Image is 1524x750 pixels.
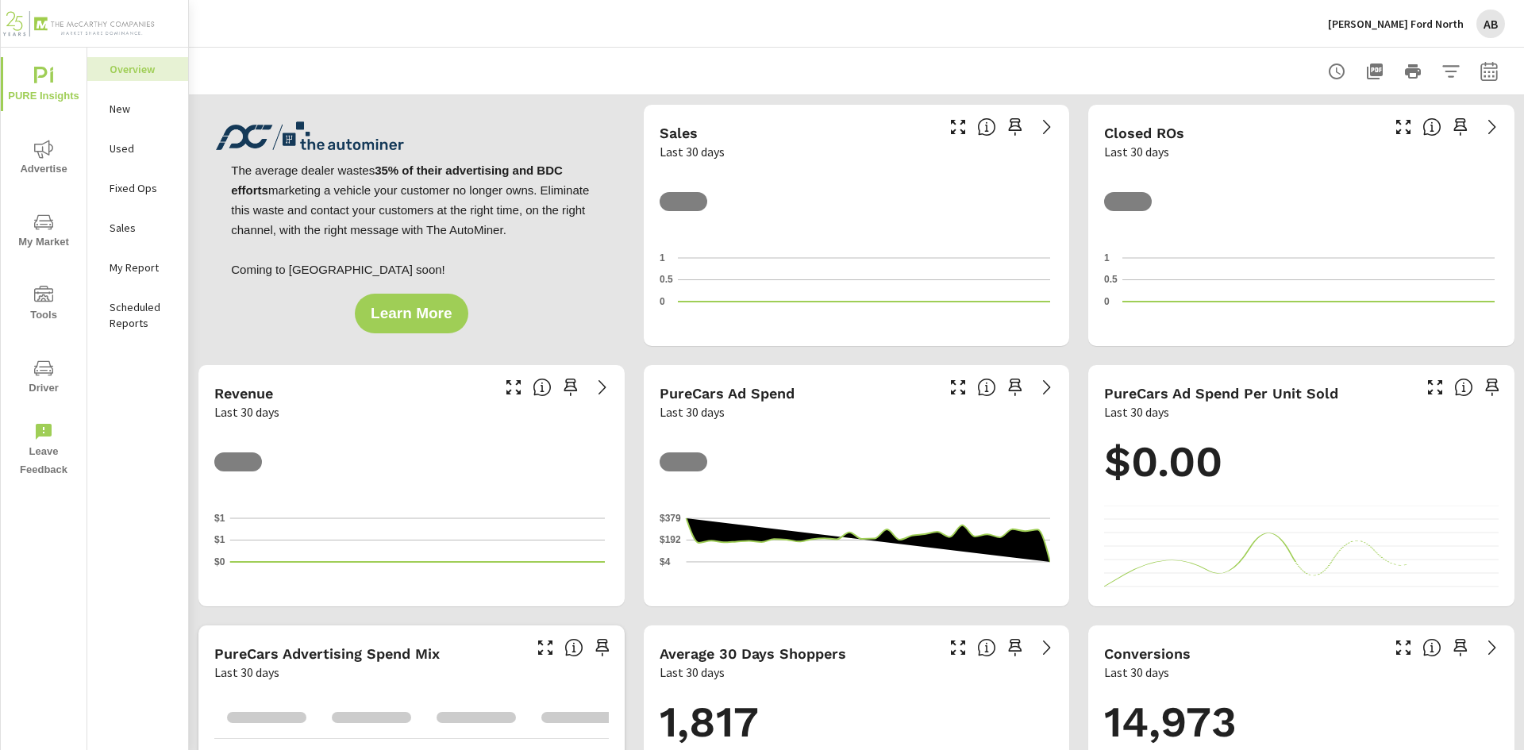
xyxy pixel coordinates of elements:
a: See more details in report [1034,375,1060,400]
text: $379 [660,513,681,524]
span: Save this to your personalized report [590,635,615,660]
p: Last 30 days [1104,663,1169,682]
button: Print Report [1397,56,1429,87]
p: Last 30 days [660,142,725,161]
text: 0 [660,296,665,307]
text: 0.5 [660,275,673,286]
p: [DATE] [230,575,286,590]
p: Last 30 days [214,402,279,421]
button: Make Fullscreen [501,375,526,400]
span: Number of vehicles sold by the dealership over the selected date range. [Source: This data is sou... [977,117,996,137]
div: Fixed Ops [87,176,188,200]
button: Make Fullscreen [945,375,971,400]
p: Last 30 days [214,663,279,682]
span: Save this to your personalized report [1480,375,1505,400]
span: PURE Insights [6,67,82,106]
a: See more details in report [1480,114,1505,140]
button: "Export Report to PDF" [1359,56,1391,87]
p: Last 30 days [660,663,725,682]
p: [DATE] [998,575,1053,590]
button: Make Fullscreen [1391,114,1416,140]
p: [DATE] [686,575,741,590]
text: 0 [1104,296,1110,307]
button: Make Fullscreen [1391,635,1416,660]
div: Scheduled Reports [87,295,188,335]
p: [DATE] [553,575,609,590]
h5: Closed ROs [1104,125,1184,141]
text: $1 [214,513,225,524]
text: 1 [1104,252,1110,263]
div: New [87,97,188,121]
span: This table looks at how you compare to the amount of budget you spend per channel as opposed to y... [564,638,583,657]
span: Save this to your personalized report [1003,635,1028,660]
p: Overview [110,61,175,77]
div: AB [1476,10,1505,38]
button: Make Fullscreen [945,635,971,660]
p: Used [110,140,175,156]
div: Sales [87,216,188,240]
text: $1 [214,535,225,546]
span: Tools [6,286,82,325]
h5: PureCars Ad Spend [660,385,795,402]
div: My Report [87,256,188,279]
span: The number of dealer-specified goals completed by a visitor. [Source: This data is provided by th... [1422,638,1441,657]
h5: Average 30 Days Shoppers [660,645,846,662]
span: My Market [6,213,82,252]
div: nav menu [1,48,87,486]
text: 1 [660,252,665,263]
span: Save this to your personalized report [558,375,583,400]
span: Total sales revenue over the selected date range. [Source: This data is sourced from the dealer’s... [533,378,552,397]
p: Fixed Ops [110,180,175,196]
h5: Conversions [1104,645,1191,662]
h5: PureCars Advertising Spend Mix [214,645,440,662]
span: Average cost of advertising per each vehicle sold at the dealer over the selected date range. The... [1454,378,1473,397]
text: $192 [660,534,681,545]
span: Save this to your personalized report [1003,375,1028,400]
a: See more details in report [1034,114,1060,140]
button: Make Fullscreen [1422,375,1448,400]
p: [DATE] [1122,314,1178,330]
a: See more details in report [1480,635,1505,660]
span: A rolling 30 day total of daily Shoppers on the dealership website, averaged over the selected da... [977,638,996,657]
button: Select Date Range [1473,56,1505,87]
text: $0 [214,556,225,567]
p: [DATE] [1443,314,1499,330]
span: Advertise [6,140,82,179]
h1: 1,817 [660,695,1054,749]
a: See more details in report [1034,635,1060,660]
span: Save this to your personalized report [1448,114,1473,140]
div: Overview [87,57,188,81]
p: New [110,101,175,117]
button: Learn More [355,294,468,333]
p: Last 30 days [660,402,725,421]
text: $4 [660,556,671,567]
p: Last 30 days [1104,402,1169,421]
a: See more details in report [590,375,615,400]
button: Make Fullscreen [533,635,558,660]
h1: 14,973 [1104,695,1499,749]
text: 0.5 [1104,275,1118,286]
span: Save this to your personalized report [1448,635,1473,660]
span: Number of Repair Orders Closed by the selected dealership group over the selected time range. [So... [1422,117,1441,137]
h5: Sales [660,125,698,141]
p: Scheduled Reports [110,299,175,331]
span: Learn More [371,306,452,321]
p: My Report [110,260,175,275]
p: [DATE] [998,314,1053,330]
h5: Revenue [214,385,273,402]
span: Total cost of media for all PureCars channels for the selected dealership group over the selected... [977,378,996,397]
span: Leave Feedback [6,422,82,479]
div: Used [87,137,188,160]
p: [DATE] [678,314,733,330]
span: Driver [6,359,82,398]
h5: PureCars Ad Spend Per Unit Sold [1104,385,1338,402]
button: Make Fullscreen [945,114,971,140]
p: Last 30 days [1104,142,1169,161]
h1: $0.00 [1104,435,1499,489]
span: Save this to your personalized report [1003,114,1028,140]
button: Apply Filters [1435,56,1467,87]
p: Sales [110,220,175,236]
p: [PERSON_NAME] Ford North [1328,17,1464,31]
